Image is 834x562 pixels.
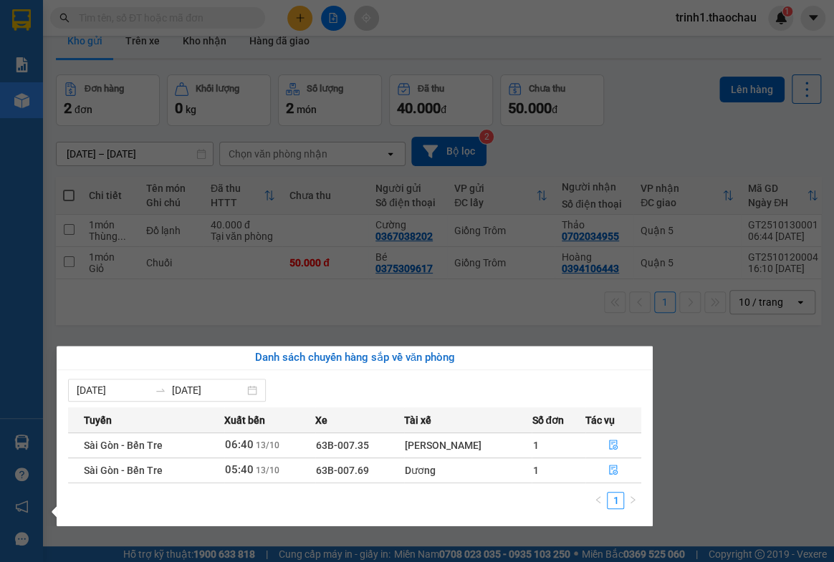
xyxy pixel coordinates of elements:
[405,462,531,478] div: Dương
[68,349,641,367] div: Danh sách chuyến hàng sắp về văn phòng
[77,382,149,398] input: Từ ngày
[84,440,163,451] span: Sài Gòn - Bến Tre
[608,440,618,451] span: file-done
[316,465,369,476] span: 63B-007.69
[225,438,254,451] span: 06:40
[404,412,431,428] span: Tài xế
[594,495,603,504] span: left
[225,463,254,476] span: 05:40
[624,492,641,509] button: right
[256,440,279,450] span: 13/10
[607,492,624,509] li: 1
[624,492,641,509] li: Next Page
[532,465,538,476] span: 1
[532,412,564,428] span: Số đơn
[316,440,369,451] span: 63B-007.35
[608,493,623,508] a: 1
[405,437,531,453] div: [PERSON_NAME]
[586,459,641,482] button: file-done
[172,382,244,398] input: Đến ngày
[590,492,607,509] button: left
[155,384,166,396] span: to
[84,465,163,476] span: Sài Gòn - Bến Tre
[590,492,607,509] li: Previous Page
[315,412,327,428] span: Xe
[586,434,641,457] button: file-done
[628,495,637,504] span: right
[224,412,265,428] span: Xuất bến
[256,465,279,475] span: 13/10
[84,412,112,428] span: Tuyến
[585,412,615,428] span: Tác vụ
[608,465,618,476] span: file-done
[155,384,166,396] span: swap-right
[532,440,538,451] span: 1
